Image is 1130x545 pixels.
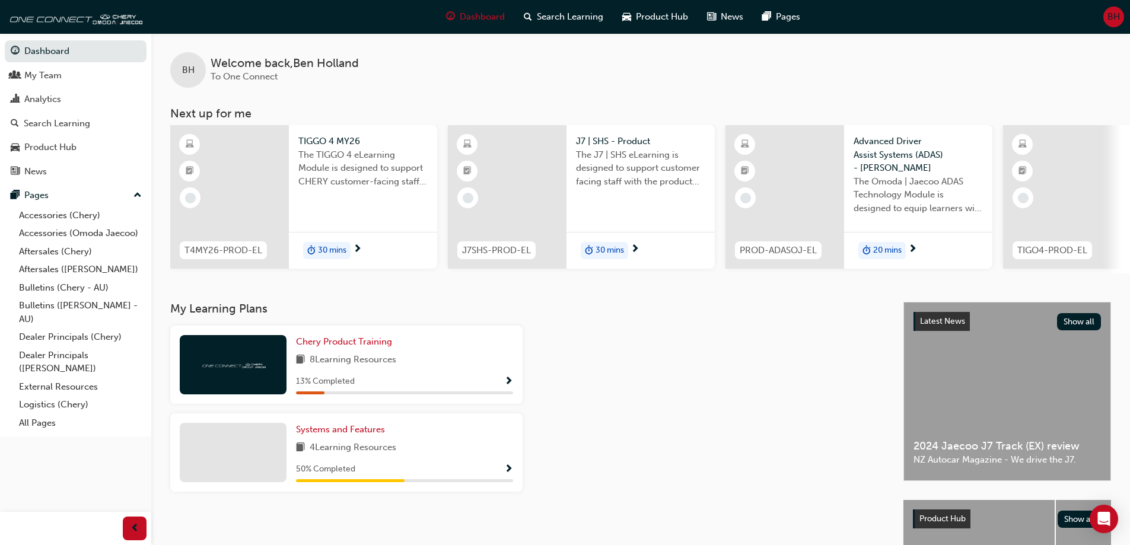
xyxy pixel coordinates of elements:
button: BH [1103,7,1124,27]
a: Logistics (Chery) [14,396,147,414]
span: learningRecordVerb_NONE-icon [463,193,473,203]
div: News [24,165,47,179]
div: Analytics [24,93,61,106]
a: All Pages [14,414,147,432]
span: next-icon [353,244,362,255]
a: Systems and Features [296,423,390,436]
span: Chery Product Training [296,336,392,347]
span: duration-icon [862,243,871,259]
span: 20 mins [873,244,902,257]
a: Dealer Principals ([PERSON_NAME]) [14,346,147,378]
a: Product HubShow all [913,509,1102,528]
a: Chery Product Training [296,335,397,349]
span: Dashboard [460,10,505,24]
a: car-iconProduct Hub [613,5,698,29]
span: chart-icon [11,94,20,105]
span: 2024 Jaecoo J7 Track (EX) review [913,439,1101,453]
span: duration-icon [307,243,316,259]
button: Show all [1058,511,1102,528]
span: Product Hub [919,514,966,524]
span: 13 % Completed [296,375,355,388]
span: PROD-ADASOJ-EL [740,244,817,257]
span: Product Hub [636,10,688,24]
span: up-icon [133,188,142,203]
span: 4 Learning Resources [310,441,396,455]
span: learningResourceType_ELEARNING-icon [741,137,749,152]
a: PROD-ADASOJ-ELAdvanced Driver Assist Systems (ADAS) - [PERSON_NAME]The Omoda | Jaecoo ADAS Techno... [725,125,992,269]
span: guage-icon [11,46,20,57]
h3: Next up for me [151,107,1130,120]
a: Aftersales (Chery) [14,243,147,261]
h3: My Learning Plans [170,302,884,315]
span: Systems and Features [296,424,385,435]
div: Search Learning [24,117,90,130]
button: Pages [5,184,147,206]
span: Advanced Driver Assist Systems (ADAS) - [PERSON_NAME] [854,135,983,175]
span: 30 mins [596,244,624,257]
a: Dealer Principals (Chery) [14,328,147,346]
span: Latest News [920,316,965,326]
span: booktick-icon [741,164,749,179]
span: 8 Learning Resources [310,353,396,368]
span: news-icon [707,9,716,24]
span: pages-icon [762,9,771,24]
a: search-iconSearch Learning [514,5,613,29]
div: Product Hub [24,141,77,154]
span: TIGGO 4 MY26 [298,135,428,148]
span: TIGO4-PROD-EL [1017,244,1087,257]
a: news-iconNews [698,5,753,29]
span: To One Connect [211,71,278,82]
a: guage-iconDashboard [437,5,514,29]
div: Pages [24,189,49,202]
a: Product Hub [5,136,147,158]
div: My Team [24,69,62,82]
span: J7 | SHS - Product [576,135,705,148]
a: External Resources [14,378,147,396]
span: news-icon [11,167,20,177]
a: pages-iconPages [753,5,810,29]
a: News [5,161,147,183]
span: BH [1107,10,1120,24]
a: J7SHS-PROD-ELJ7 | SHS - ProductThe J7 | SHS eLearning is designed to support customer facing staf... [448,125,715,269]
span: search-icon [11,119,19,129]
span: Welcome back , Ben Holland [211,57,359,71]
span: duration-icon [585,243,593,259]
span: Search Learning [537,10,603,24]
span: learningResourceType_ELEARNING-icon [1018,137,1027,152]
span: book-icon [296,353,305,368]
div: Open Intercom Messenger [1090,505,1118,533]
span: next-icon [908,244,917,255]
span: car-icon [622,9,631,24]
span: Pages [776,10,800,24]
a: Latest NewsShow all [913,312,1101,331]
span: The TIGGO 4 eLearning Module is designed to support CHERY customer-facing staff with the product ... [298,148,428,189]
span: BH [182,63,195,77]
span: car-icon [11,142,20,153]
span: booktick-icon [1018,164,1027,179]
span: T4MY26-PROD-EL [184,244,262,257]
a: Latest NewsShow all2024 Jaecoo J7 Track (EX) reviewNZ Autocar Magazine - We drive the J7. [903,302,1111,481]
span: 50 % Completed [296,463,355,476]
span: people-icon [11,71,20,81]
span: learningResourceType_ELEARNING-icon [186,137,194,152]
button: Show all [1057,313,1102,330]
img: oneconnect [6,5,142,28]
span: The J7 | SHS eLearning is designed to support customer facing staff with the product and sales in... [576,148,705,189]
span: NZ Autocar Magazine - We drive the J7. [913,453,1101,467]
span: News [721,10,743,24]
img: oneconnect [200,359,266,370]
span: guage-icon [446,9,455,24]
a: Bulletins (Chery - AU) [14,279,147,297]
a: Aftersales ([PERSON_NAME]) [14,260,147,279]
a: Bulletins ([PERSON_NAME] - AU) [14,297,147,328]
span: Show Progress [504,377,513,387]
span: booktick-icon [463,164,472,179]
span: learningRecordVerb_NONE-icon [185,193,196,203]
button: Show Progress [504,374,513,389]
span: pages-icon [11,190,20,201]
span: booktick-icon [186,164,194,179]
span: J7SHS-PROD-EL [462,244,531,257]
span: 30 mins [318,244,346,257]
span: prev-icon [130,521,139,536]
